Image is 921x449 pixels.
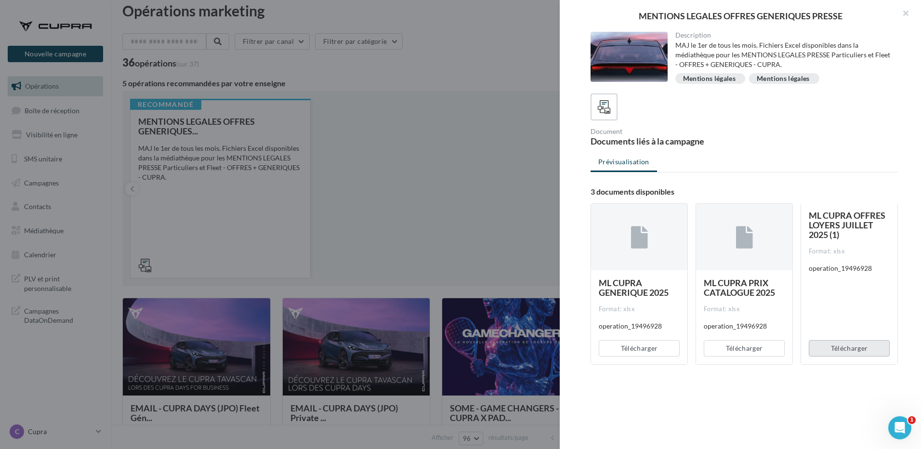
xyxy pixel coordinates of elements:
div: operation_19496928 [599,321,680,331]
button: Télécharger [599,340,680,357]
div: MENTIONS LEGALES OFFRES GENERIQUES PRESSE [575,12,906,20]
div: Mentions légales [683,75,736,82]
span: ML CUPRA OFFRES LOYERS JUILLET 2025 (1) [809,210,885,240]
span: ML CUPRA GENERIQUE 2025 [599,277,669,298]
button: Télécharger [809,340,890,357]
button: Télécharger [704,340,785,357]
div: Documents liés à la campagne [591,137,740,145]
div: operation_19496928 [704,321,785,331]
div: MAJ le 1er de tous les mois. Fichiers Excel disponibles dans la médiathèque pour les MENTIONS LEG... [675,40,891,69]
span: 1 [908,416,916,424]
div: Format: xlsx [599,305,680,314]
iframe: Intercom live chat [888,416,911,439]
div: Mentions légales [757,75,810,82]
div: Description [675,32,891,39]
div: Document [591,128,740,135]
div: 3 documents disponibles [591,188,898,196]
div: Format: xlsx [809,247,890,256]
div: operation_19496928 [809,264,890,273]
span: ML CUPRA PRIX CATALOGUE 2025 [704,277,775,298]
div: Format: xlsx [704,305,785,314]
